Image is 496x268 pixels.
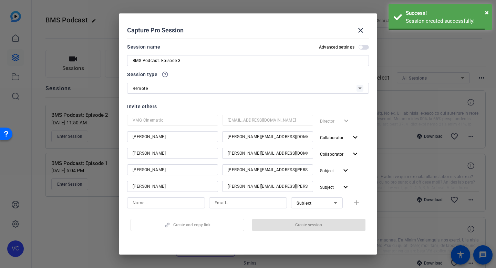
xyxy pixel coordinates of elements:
[228,133,308,141] input: Email...
[133,182,213,190] input: Name...
[133,199,199,207] input: Name...
[228,182,308,190] input: Email...
[133,133,213,141] input: Name...
[317,131,362,144] button: Collaborator
[215,199,281,207] input: Email...
[127,70,157,79] span: Session type
[320,168,334,173] span: Subject
[320,152,343,157] span: Collaborator
[133,149,213,157] input: Name...
[317,148,362,160] button: Collaborator
[341,183,350,192] mat-icon: expand_more
[351,133,360,142] mat-icon: expand_more
[127,43,160,51] div: Session name
[356,26,365,34] mat-icon: close
[320,135,343,140] span: Collaborator
[228,116,308,124] input: Email...
[320,185,334,190] span: Subject
[351,150,360,158] mat-icon: expand_more
[133,86,148,91] span: Remote
[133,166,213,174] input: Name...
[317,164,353,177] button: Subject
[133,56,363,65] input: Enter Session Name
[162,71,168,78] mat-icon: help_outline
[485,8,489,17] span: ×
[406,9,487,17] div: Success!
[319,44,354,50] h2: Advanced settings
[406,17,487,25] div: Session created successfully!
[341,166,350,175] mat-icon: expand_more
[228,149,308,157] input: Email...
[133,116,213,124] input: Name...
[317,181,353,193] button: Subject
[228,166,308,174] input: Email...
[485,7,489,18] button: Close
[297,201,312,206] span: Subject
[127,102,369,111] div: Invite others
[127,22,369,39] div: Capture Pro Session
